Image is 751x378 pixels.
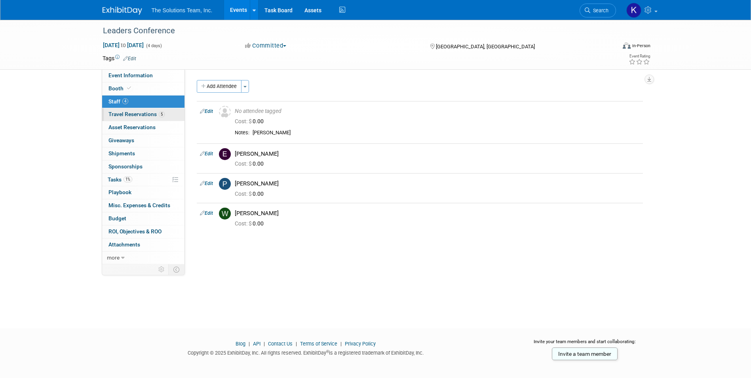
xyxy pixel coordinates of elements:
[127,86,131,90] i: Booth reservation complete
[569,41,651,53] div: Event Format
[102,186,184,199] a: Playbook
[219,178,231,190] img: P.jpg
[197,80,241,93] button: Add Attendee
[108,111,165,117] span: Travel Reservations
[102,121,184,134] a: Asset Reservations
[102,225,184,238] a: ROI, Objectives & ROO
[242,42,289,50] button: Committed
[326,349,329,354] sup: ®
[102,134,184,147] a: Giveaways
[108,85,133,92] span: Booth
[103,347,510,357] div: Copyright © 2025 ExhibitDay, Inc. All rights reserved. ExhibitDay is a registered trademark of Ex...
[552,347,618,360] a: Invite a team member
[102,82,184,95] a: Booth
[155,264,169,275] td: Personalize Event Tab Strip
[235,118,267,124] span: 0.00
[219,208,231,220] img: W.jpg
[108,150,135,157] span: Shipments
[102,108,184,121] a: Travel Reservations5
[235,150,640,158] div: [PERSON_NAME]
[626,3,641,18] img: Kaelon Harris
[200,210,213,216] a: Edit
[108,189,131,195] span: Playbook
[123,56,136,61] a: Edit
[436,44,535,50] span: [GEOGRAPHIC_DATA], [GEOGRAPHIC_DATA]
[102,95,184,108] a: Staff4
[219,148,231,160] img: E.jpg
[103,42,144,49] span: [DATE] [DATE]
[235,210,640,217] div: [PERSON_NAME]
[345,341,376,347] a: Privacy Policy
[247,341,252,347] span: |
[159,111,165,117] span: 5
[235,180,640,187] div: [PERSON_NAME]
[100,24,604,38] div: Leaders Conference
[102,239,184,251] a: Attachments
[235,191,267,197] span: 0.00
[200,109,213,114] a: Edit
[235,160,253,167] span: Cost: $
[590,8,608,13] span: Search
[102,174,184,186] a: Tasks1%
[521,338,649,350] div: Invite your team members and start collaborating:
[200,181,213,186] a: Edit
[268,341,293,347] a: Contact Us
[235,108,640,115] div: No attendee tagged
[236,341,245,347] a: Blog
[102,212,184,225] a: Budget
[102,147,184,160] a: Shipments
[629,54,650,58] div: Event Rating
[145,43,162,48] span: (4 days)
[108,228,162,235] span: ROI, Objectives & ROO
[108,98,128,105] span: Staff
[102,160,184,173] a: Sponsorships
[219,106,231,118] img: Unassigned-User-Icon.png
[107,254,120,261] span: more
[102,199,184,212] a: Misc. Expenses & Credits
[108,163,143,170] span: Sponsorships
[235,191,253,197] span: Cost: $
[108,215,126,221] span: Budget
[108,137,134,143] span: Giveaways
[120,42,127,48] span: to
[102,252,184,264] a: more
[108,202,170,208] span: Misc. Expenses & Credits
[108,124,156,130] span: Asset Reservations
[235,160,267,167] span: 0.00
[623,42,631,49] img: Format-Inperson.png
[152,7,213,13] span: The Solutions Team, Inc.
[235,220,253,227] span: Cost: $
[200,151,213,157] a: Edit
[103,7,142,15] img: ExhibitDay
[235,130,249,136] div: Notes:
[262,341,267,347] span: |
[124,176,132,182] span: 1%
[300,341,337,347] a: Terms of Service
[108,176,132,183] span: Tasks
[338,341,344,347] span: |
[580,4,616,17] a: Search
[122,98,128,104] span: 4
[103,54,136,62] td: Tags
[102,69,184,82] a: Event Information
[235,220,267,227] span: 0.00
[294,341,299,347] span: |
[253,130,640,136] div: [PERSON_NAME]
[632,43,650,49] div: In-Person
[108,72,153,78] span: Event Information
[235,118,253,124] span: Cost: $
[253,341,260,347] a: API
[108,241,140,248] span: Attachments
[168,264,184,275] td: Toggle Event Tabs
